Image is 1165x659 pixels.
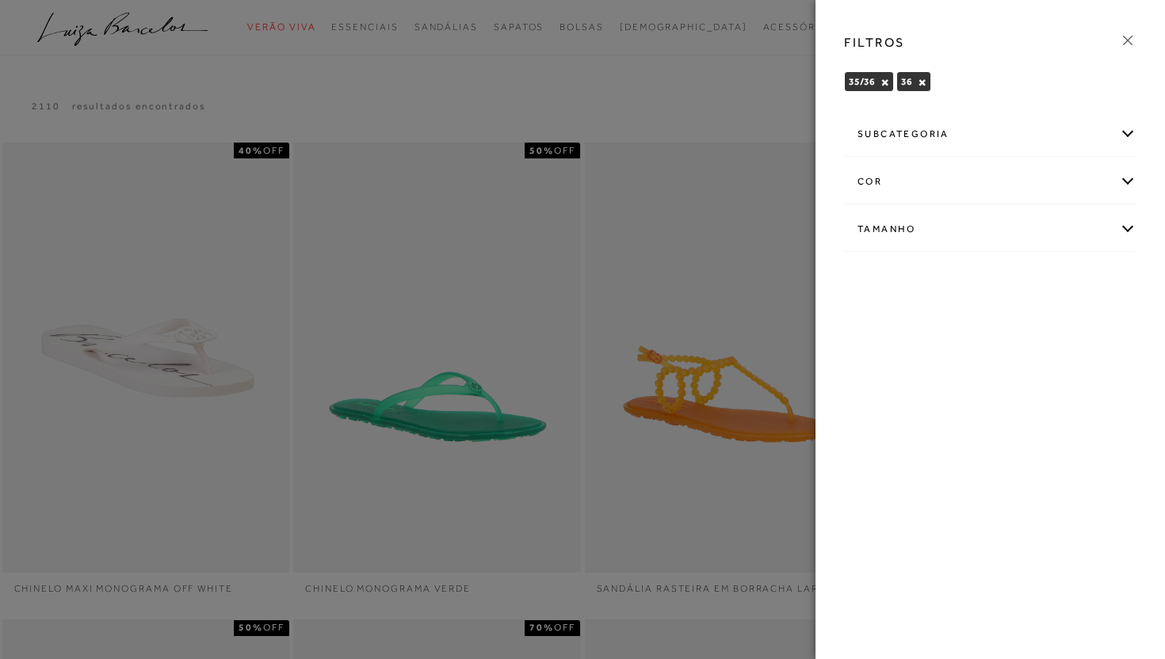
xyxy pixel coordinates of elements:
span: 36 [901,76,912,87]
div: subcategoria [845,113,1136,155]
span: 35/36 [849,76,875,87]
h3: FILTROS [844,33,905,51]
button: 36 Close [918,77,926,88]
div: cor [845,161,1136,203]
div: Tamanho [845,208,1136,250]
button: 35/36 Close [880,77,889,88]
